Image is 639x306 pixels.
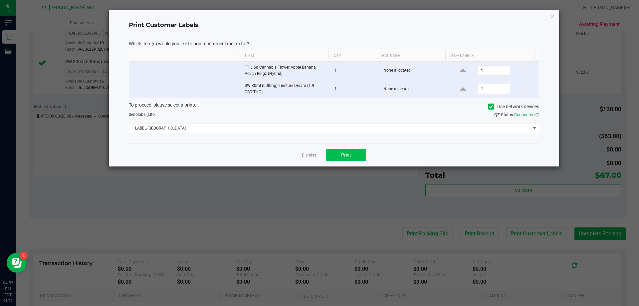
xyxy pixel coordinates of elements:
[129,21,539,30] h4: Print Customer Labels
[124,102,544,112] div: To proceed, please select a printer.
[129,124,531,133] span: LABEL-[GEOGRAPHIC_DATA]
[302,153,316,158] a: Dismiss
[241,80,330,98] td: SW 30ml (600mg) Tincture Dream (1:9 CBD:THC)
[379,62,449,80] td: None allocated
[129,41,539,47] p: Which item(s) would you like to print customer label(s) for?
[379,80,449,98] td: None allocated
[514,112,534,117] span: Connected
[7,253,27,273] iframe: Resource center
[240,50,328,62] th: Item
[20,252,28,260] iframe: Resource center unread badge
[494,112,539,117] span: QZ Status:
[326,149,366,161] button: Print
[328,50,377,62] th: Qty
[377,50,445,62] th: Package
[138,112,151,117] span: label(s)
[129,112,156,117] span: Send to:
[241,62,330,80] td: FT 3.5g Cannabis Flower Apple Banana Peach Ringz (Hybrid)
[488,103,539,110] label: Use network devices
[341,152,351,157] span: Print
[445,50,534,62] th: # of labels
[330,80,379,98] td: 1
[330,62,379,80] td: 1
